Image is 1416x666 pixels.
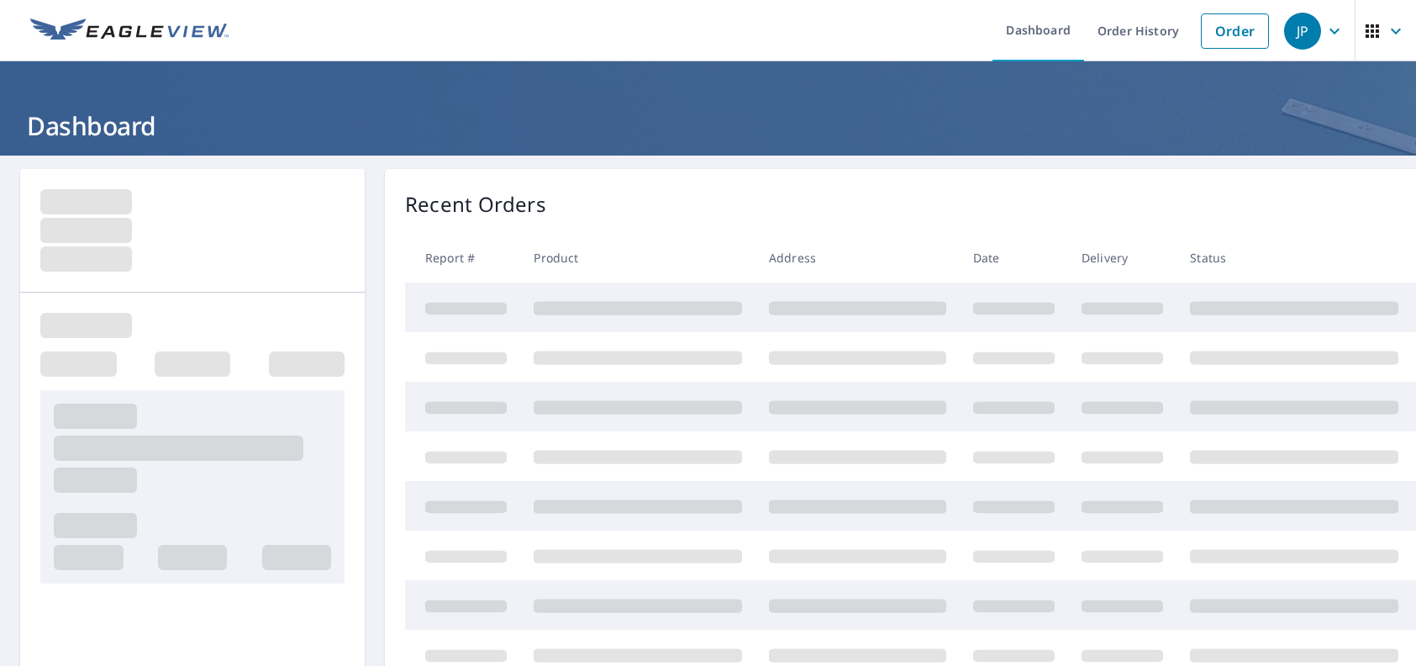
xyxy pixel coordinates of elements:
th: Address [755,233,960,283]
th: Status [1176,233,1412,283]
a: Order [1201,13,1269,49]
th: Date [960,233,1068,283]
th: Delivery [1068,233,1176,283]
th: Product [520,233,755,283]
img: EV Logo [30,18,229,44]
th: Report # [405,233,520,283]
h1: Dashboard [20,108,1396,143]
p: Recent Orders [405,189,546,219]
div: JP [1284,13,1321,50]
